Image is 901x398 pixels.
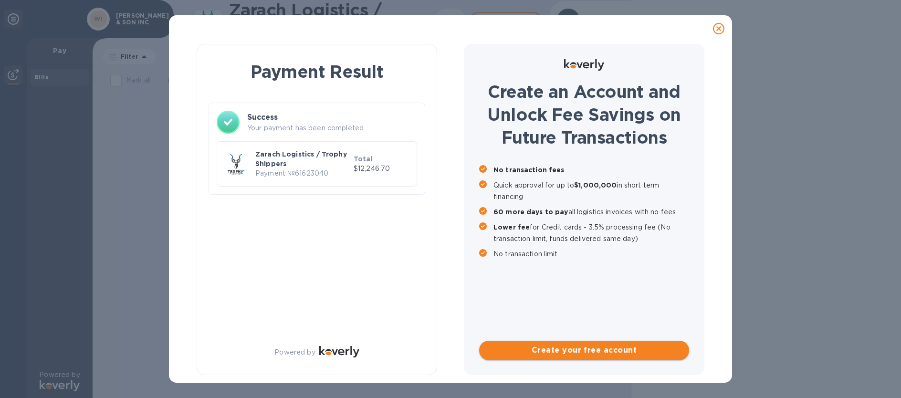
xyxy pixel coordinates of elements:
[493,221,689,244] p: for Credit cards - 3.5% processing fee (No transaction limit, funds delivered same day)
[493,223,530,231] b: Lower fee
[479,80,689,149] h1: Create an Account and Unlock Fee Savings on Future Transactions
[319,346,359,357] img: Logo
[479,341,689,360] button: Create your free account
[574,181,617,189] b: $1,000,000
[255,168,350,178] p: Payment № 61623040
[212,60,421,84] h1: Payment Result
[493,166,565,174] b: No transaction fees
[493,208,568,216] b: 60 more days to pay
[493,179,689,202] p: Quick approval for up to in short term financing
[493,206,689,218] p: all logistics invoices with no fees
[564,59,604,71] img: Logo
[487,345,681,356] span: Create your free account
[493,248,689,260] p: No transaction limit
[354,155,373,163] b: Total
[274,347,315,357] p: Powered by
[247,123,417,133] p: Your payment has been completed.
[255,149,350,168] p: Zarach Logistics / Trophy Shippers
[247,112,417,123] h3: Success
[354,164,409,174] p: $12,246.70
